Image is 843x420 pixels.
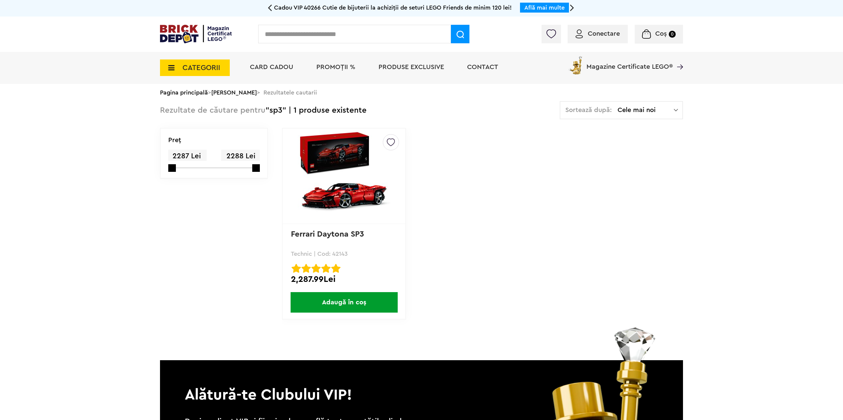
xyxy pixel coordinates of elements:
img: Ferrari Daytona SP3 [298,130,390,222]
span: Conectare [588,30,620,37]
a: Card Cadou [250,64,293,70]
span: Cele mai noi [618,107,674,113]
a: Magazine Certificate LEGO® [673,55,683,61]
img: Evaluare cu stele [292,264,301,273]
a: Conectare [576,30,620,37]
a: PROMOȚII % [316,64,355,70]
span: Coș [655,30,667,37]
div: 2,287.99Lei [291,275,397,284]
span: CATEGORII [182,64,220,71]
img: Evaluare cu stele [321,264,331,273]
a: Află mai multe [524,5,565,11]
img: Evaluare cu stele [331,264,341,273]
a: Pagina principală [160,90,208,95]
a: Produse exclusive [379,64,444,70]
span: Sortează după: [565,107,612,113]
span: 2287 Lei [168,150,207,163]
span: Rezultate de căutare pentru [160,106,265,114]
a: Adaugă în coș [283,292,405,313]
img: Evaluare cu stele [311,264,321,273]
span: Adaugă în coș [291,292,398,313]
span: Cadou VIP 40266 Cutie de bijuterii la achiziții de seturi LEGO Friends de minim 120 lei! [274,5,512,11]
p: Preţ [168,137,181,143]
span: 2288 Lei [221,150,260,163]
img: Evaluare cu stele [301,264,311,273]
span: Magazine Certificate LEGO® [586,55,673,70]
a: Contact [467,64,498,70]
a: [PERSON_NAME] [211,90,257,95]
div: "sp3" | 1 produse existente [160,101,367,120]
p: Technic | Cod: 42143 [291,251,397,257]
small: 0 [669,31,676,38]
p: Alătură-te Clubului VIP! [160,360,683,405]
a: Ferrari Daytona SP3 [291,230,364,238]
div: > > Rezultatele cautarii [160,84,683,101]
